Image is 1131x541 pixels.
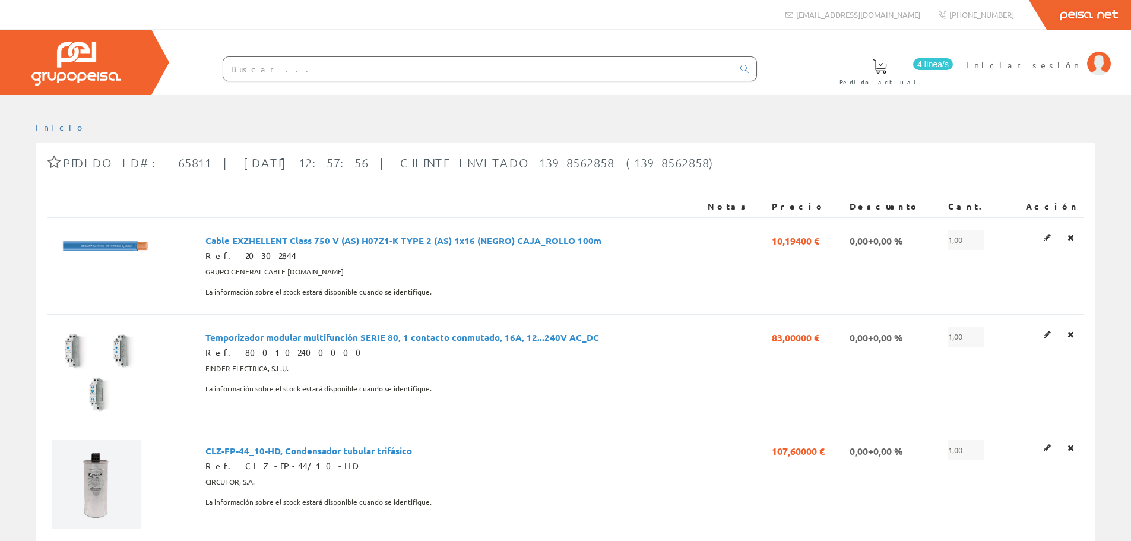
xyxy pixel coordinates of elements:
[703,196,767,217] th: Notas
[966,59,1081,71] span: Iniciar sesión
[850,440,903,460] span: 0,00+0,00 %
[850,327,903,347] span: 0,00+0,00 %
[949,10,1014,20] span: [PHONE_NUMBER]
[850,230,903,250] span: 0,00+0,00 %
[839,76,920,88] span: Pedido actual
[1040,230,1054,245] a: Editar
[796,10,920,20] span: [EMAIL_ADDRESS][DOMAIN_NAME]
[205,250,698,262] div: Ref. 20302844
[772,230,819,250] span: 10,19400 €
[223,57,733,81] input: Buscar ...
[52,230,166,270] img: Foto artículo Cable EXZHELLENT Class 750 V (AS) H07Z1-K TYPE 2 (AS) 1x16 (NEGRO) CAJA_ROLLO 100m ...
[205,327,599,347] span: Temporizador modular multifunción SERIE 80, 1 contacto conmutado, 16A, 12...240V AC_DC
[63,156,718,170] span: Pedido ID#: 65811 | [DATE] 12:57:56 | Cliente Invitado 1398562858 (1398562858)
[205,262,344,282] span: GRUPO GENERAL CABLE [DOMAIN_NAME]
[205,460,698,472] div: Ref. CLZ-FP-44/10-HD
[828,49,956,93] a: 4 línea/s Pedido actual
[36,122,86,132] a: Inicio
[205,230,601,250] span: Cable EXZHELLENT Class 750 V (AS) H07Z1-K TYPE 2 (AS) 1x16 (NEGRO) CAJA_ROLLO 100m
[966,49,1111,61] a: Iniciar sesión
[205,379,432,399] span: La información sobre el stock estará disponible cuando se identifique.
[845,196,943,217] th: Descuento
[205,440,412,460] span: CLZ-FP-44_10-HD, Condensador tubular trifásico
[205,472,255,492] span: CIRCUTOR, S.A.
[1064,230,1078,245] a: Eliminar
[52,440,141,529] img: Foto artículo CLZ-FP-44_10-HD, Condensador tubular trifásico (150x150)
[1064,327,1078,342] a: Eliminar
[205,492,432,512] span: La información sobre el stock estará disponible cuando se identifique.
[767,196,845,217] th: Precio
[943,196,1006,217] th: Cant.
[205,282,432,302] span: La información sobre el stock estará disponible cuando se identifique.
[772,327,819,347] span: 83,00000 €
[205,359,289,379] span: FINDER ELECTRICA, S.L.U.
[948,440,984,460] span: 1,00
[1040,440,1054,455] a: Editar
[772,440,825,460] span: 107,60000 €
[31,42,121,86] img: Grupo Peisa
[1040,327,1054,342] a: Editar
[948,327,984,347] span: 1,00
[1064,440,1078,455] a: Eliminar
[52,327,141,416] img: Foto artículo Temporizador modular multifunción SERIE 80, 1 contacto conmutado, 16A, 12...240V AC...
[1006,196,1084,217] th: Acción
[948,230,984,250] span: 1,00
[205,347,698,359] div: Ref. 800102400000
[913,58,953,70] span: 4 línea/s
